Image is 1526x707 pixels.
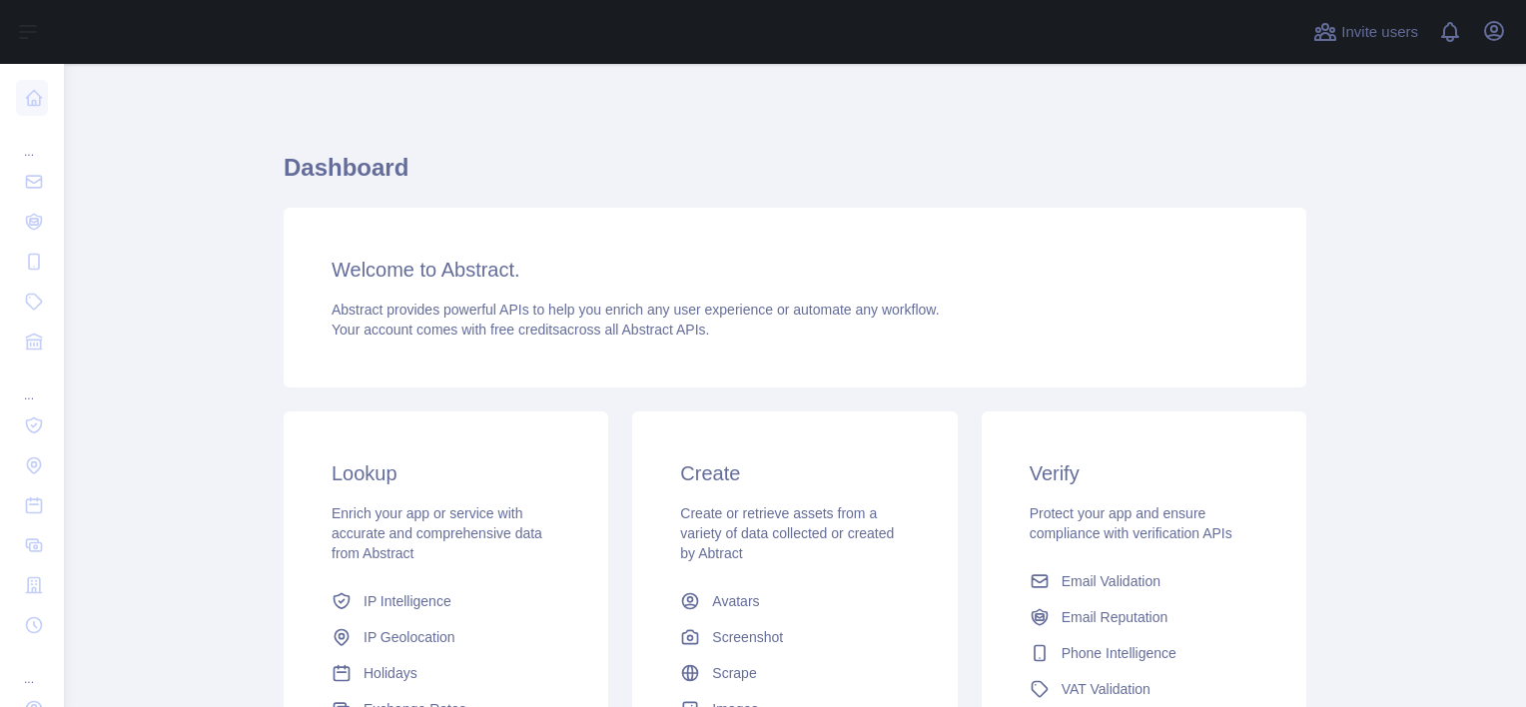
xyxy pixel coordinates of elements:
a: VAT Validation [1022,671,1266,707]
span: Avatars [712,591,759,611]
div: ... [16,363,48,403]
h3: Lookup [332,459,560,487]
span: Scrape [712,663,756,683]
span: Protect your app and ensure compliance with verification APIs [1030,505,1232,541]
span: VAT Validation [1062,679,1150,699]
a: Email Reputation [1022,599,1266,635]
h3: Verify [1030,459,1258,487]
a: IP Intelligence [324,583,568,619]
a: Avatars [672,583,917,619]
span: free credits [490,322,559,338]
span: IP Geolocation [364,627,455,647]
h1: Dashboard [284,152,1306,200]
span: IP Intelligence [364,591,451,611]
a: Holidays [324,655,568,691]
span: Phone Intelligence [1062,643,1176,663]
span: Holidays [364,663,417,683]
span: Email Reputation [1062,607,1168,627]
div: ... [16,120,48,160]
span: Invite users [1341,21,1418,44]
h3: Create [680,459,909,487]
button: Invite users [1309,16,1422,48]
a: IP Geolocation [324,619,568,655]
a: Scrape [672,655,917,691]
span: Enrich your app or service with accurate and comprehensive data from Abstract [332,505,542,561]
a: Email Validation [1022,563,1266,599]
span: Create or retrieve assets from a variety of data collected or created by Abtract [680,505,894,561]
a: Phone Intelligence [1022,635,1266,671]
span: Your account comes with across all Abstract APIs. [332,322,709,338]
div: ... [16,647,48,687]
span: Screenshot [712,627,783,647]
h3: Welcome to Abstract. [332,256,1258,284]
span: Email Validation [1062,571,1160,591]
span: Abstract provides powerful APIs to help you enrich any user experience or automate any workflow. [332,302,940,318]
a: Screenshot [672,619,917,655]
